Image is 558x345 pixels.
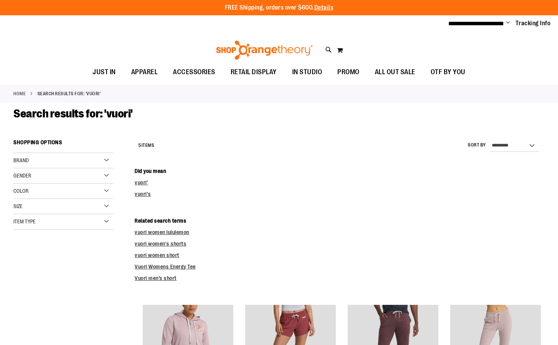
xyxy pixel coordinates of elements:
[13,218,36,225] span: Item Type
[13,90,26,97] a: Home
[231,63,277,81] span: RETAIL DISPLAY
[13,107,133,120] span: Search results for: 'vuori'
[13,136,114,153] strong: Shopping Options
[225,3,333,12] p: FREE Shipping, orders over $600.
[13,188,29,194] span: Color
[516,19,551,28] a: Tracking Info
[337,63,360,81] span: PROMO
[138,143,142,148] span: 5
[375,63,415,81] span: ALL OUT SALE
[37,90,101,97] strong: Search results for: 'vuori'
[215,41,314,60] img: Shop Orangetheory
[431,63,465,81] span: OTF BY YOU
[93,63,116,81] span: JUST IN
[135,275,177,281] a: Vuori men’s short
[135,252,179,258] a: vuori women short
[135,191,151,197] a: vuori's
[314,4,333,11] a: Details
[135,167,545,175] dt: Did you mean
[135,264,196,270] a: Vuori Womens Energy Tee
[138,140,154,151] h2: Items
[292,63,322,81] span: IN STUDIO
[173,63,215,81] span: ACCESSORIES
[13,172,31,179] span: Gender
[135,241,186,247] a: vuori women's shorts
[135,179,148,186] a: vuori'
[468,142,486,148] label: Sort By
[13,157,29,163] span: Brand
[13,203,23,209] span: Size
[135,229,189,235] a: vuori women lululemon
[131,63,158,81] span: APPAREL
[506,20,510,27] button: Account menu
[135,217,545,225] dt: Related search terms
